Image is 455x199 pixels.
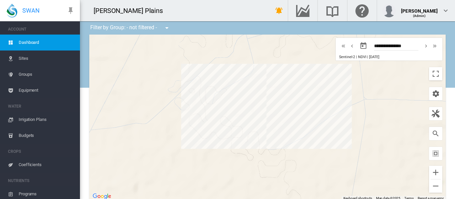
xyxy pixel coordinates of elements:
[422,42,430,50] button: icon-chevron-right
[422,42,430,50] md-icon: icon-chevron-right
[339,55,366,59] span: Sentinel-2 | NDVI
[429,127,442,140] button: icon-magnify
[272,4,286,17] button: icon-bell-ring
[413,14,426,18] span: (Admin)
[19,112,75,128] span: Irrigation Plans
[160,21,174,35] button: icon-menu-down
[429,166,442,179] button: Zoom in
[429,179,442,193] button: Zoom out
[429,87,442,100] button: icon-cog
[432,90,440,98] md-icon: icon-cog
[401,5,438,12] div: [PERSON_NAME]
[19,157,75,173] span: Coefficients
[19,50,75,66] span: Sites
[8,146,75,157] span: CROPS
[19,35,75,50] span: Dashboard
[67,7,75,15] md-icon: icon-pin
[348,42,356,50] button: icon-chevron-left
[348,42,356,50] md-icon: icon-chevron-left
[275,7,283,15] md-icon: icon-bell-ring
[430,42,439,50] button: icon-chevron-double-right
[431,42,438,50] md-icon: icon-chevron-double-right
[19,66,75,82] span: Groups
[94,6,169,15] div: [PERSON_NAME] Plains
[85,21,176,35] div: Filter by Group: - not filtered -
[8,101,75,112] span: WATER
[367,55,379,59] span: | [DATE]
[357,39,370,52] button: md-calendar
[382,4,396,17] img: profile.jpg
[19,82,75,98] span: Equipment
[429,147,442,160] button: icon-select-all
[432,130,440,138] md-icon: icon-magnify
[22,6,40,15] span: SWAN
[8,24,75,35] span: ACCOUNT
[163,24,171,32] md-icon: icon-menu-down
[339,42,348,50] button: icon-chevron-double-left
[354,7,370,15] md-icon: Click here for help
[432,149,440,157] md-icon: icon-select-all
[295,7,311,15] md-icon: Go to the Data Hub
[429,67,442,80] button: Toggle fullscreen view
[442,7,450,15] md-icon: icon-chevron-down
[8,175,75,186] span: NUTRIENTS
[19,128,75,144] span: Budgets
[324,7,340,15] md-icon: Search the knowledge base
[7,4,17,18] img: SWAN-Landscape-Logo-Colour-drop.png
